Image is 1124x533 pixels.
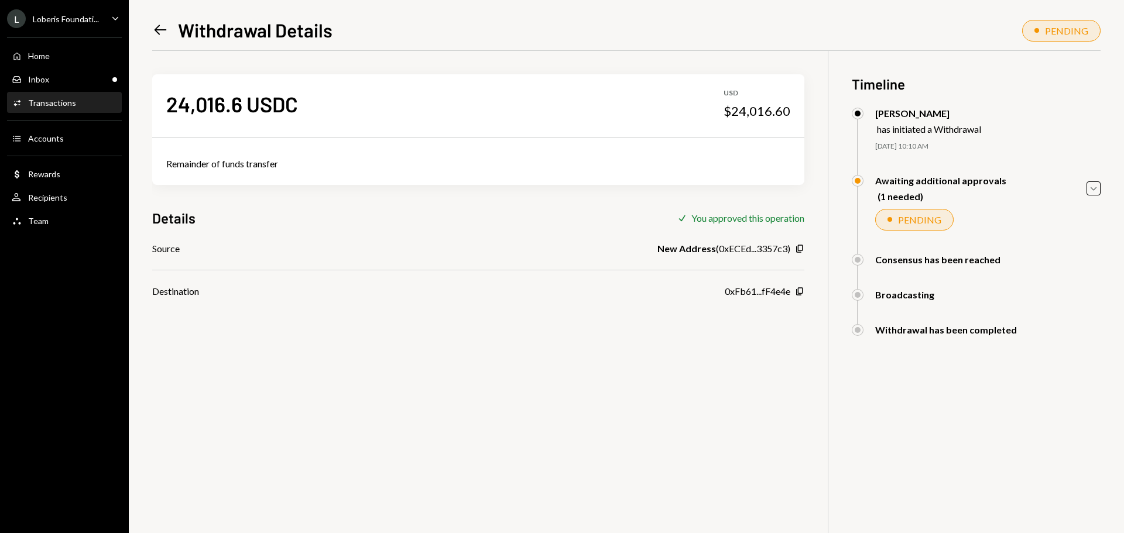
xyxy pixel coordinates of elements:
a: Transactions [7,92,122,113]
div: Loberis Foundati... [33,14,99,24]
div: Remainder of funds transfer [166,157,790,171]
div: Inbox [28,74,49,84]
div: Awaiting additional approvals [875,175,1006,186]
div: Broadcasting [875,289,934,300]
div: USD [724,88,790,98]
div: [PERSON_NAME] [875,108,981,119]
a: Accounts [7,128,122,149]
div: Transactions [28,98,76,108]
h3: Details [152,208,196,228]
div: has initiated a Withdrawal [877,123,981,135]
div: (1 needed) [878,191,1006,202]
div: 0xFb61...fF4e4e [725,284,790,298]
h3: Timeline [852,74,1101,94]
a: Rewards [7,163,122,184]
b: New Address [657,242,716,256]
div: Team [28,216,49,226]
div: 24,016.6 USDC [166,91,298,117]
div: PENDING [898,214,941,225]
div: Destination [152,284,199,298]
div: You approved this operation [691,212,804,223]
div: Consensus has been reached [875,254,1000,265]
div: Source [152,242,180,256]
div: ( 0xECEd...3357c3 ) [657,242,790,256]
div: Home [28,51,50,61]
div: Recipients [28,192,67,202]
div: $24,016.60 [724,103,790,119]
h1: Withdrawal Details [178,18,333,42]
a: Recipients [7,187,122,208]
div: Accounts [28,133,64,143]
a: Inbox [7,68,122,90]
a: Home [7,45,122,66]
div: L [7,9,26,28]
a: Team [7,210,122,231]
div: Withdrawal has been completed [875,324,1017,335]
div: PENDING [1045,25,1088,36]
div: [DATE] 10:10 AM [875,142,1101,152]
div: Rewards [28,169,60,179]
